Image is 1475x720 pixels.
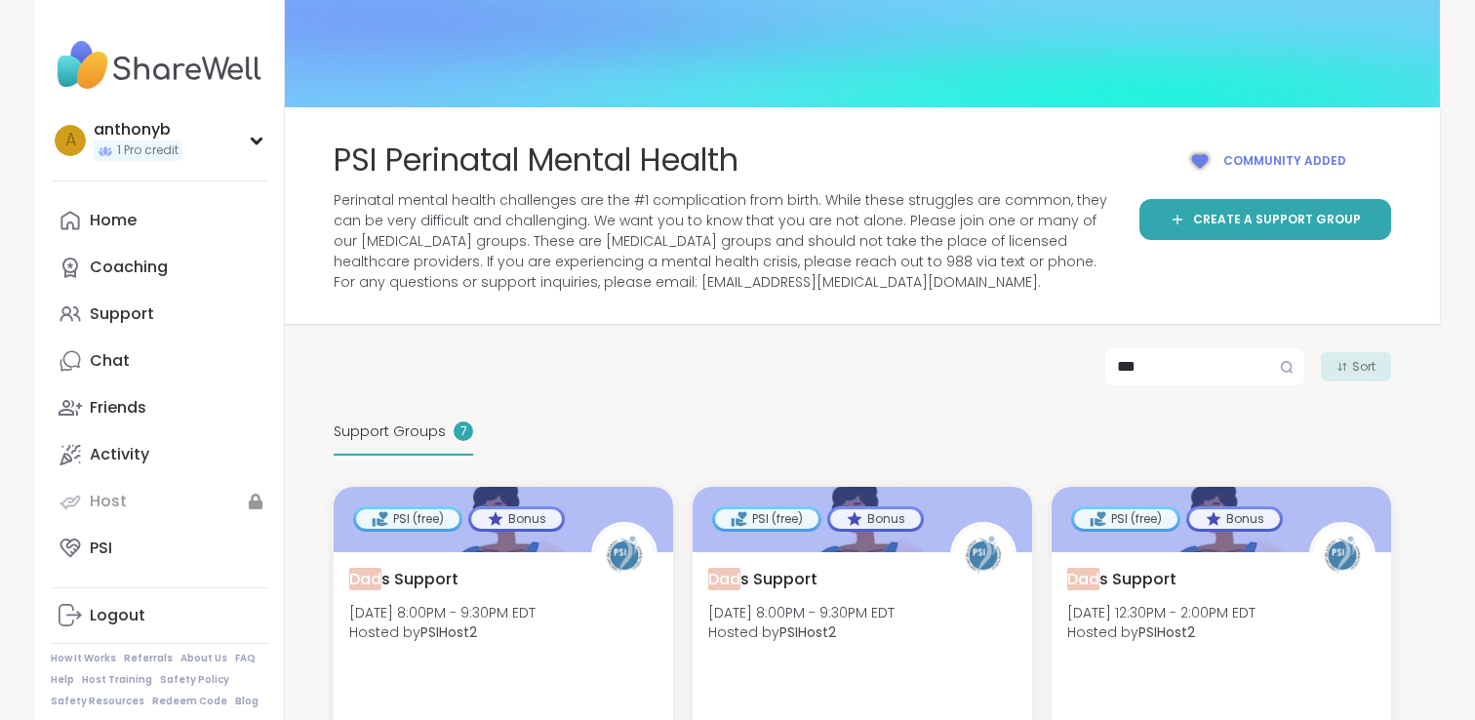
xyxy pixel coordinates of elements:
span: Hosted by [1067,622,1256,642]
a: Support [51,291,268,338]
span: s Support [708,568,817,591]
a: Chat [51,338,268,384]
div: Coaching [90,257,168,278]
img: PSIHost2 [594,525,655,585]
div: 7 [454,421,473,441]
div: Bonus [830,509,921,529]
a: Create a support group [1139,199,1391,240]
div: anthonyb [94,119,182,140]
div: PSI (free) [1074,509,1177,529]
span: Hosted by [349,622,536,642]
button: Community added [1139,139,1391,183]
a: About Us [180,652,227,665]
div: Chat [90,350,130,372]
iframe: Spotlight [249,259,264,274]
a: Blog [235,695,259,708]
img: ShareWell Nav Logo [51,31,268,100]
img: PSIHost2 [1312,525,1373,585]
span: [DATE] 12:30PM - 2:00PM EDT [1067,603,1256,622]
span: Support Groups [334,421,446,442]
span: s Support [1067,568,1176,591]
b: PSIHost2 [420,622,477,642]
a: Host Training [82,673,152,687]
a: Home [51,197,268,244]
span: PSI Perinatal Mental Health [334,139,738,182]
a: How It Works [51,652,116,665]
span: Community added [1223,152,1346,170]
div: Friends [90,397,146,419]
img: PSIHost2 [953,525,1014,585]
a: Logout [51,592,268,639]
span: Perinatal mental health challenges are the #1 complication from birth. While these struggles are ... [334,190,1116,293]
div: Bonus [1189,509,1280,529]
div: Support [90,303,154,325]
span: a [65,128,76,153]
div: Host [90,491,127,512]
span: s Support [349,568,458,591]
div: PSI (free) [715,509,818,529]
div: PSI [90,538,112,559]
b: PSIHost2 [779,622,836,642]
a: Safety Policy [160,673,229,687]
b: PSIHost2 [1138,622,1195,642]
span: Create a support group [1193,211,1361,228]
div: PSI (free) [356,509,459,529]
div: Home [90,210,137,231]
span: Hosted by [708,622,895,642]
a: FAQ [235,652,256,665]
a: PSI [51,525,268,572]
a: Host [51,478,268,525]
div: Activity [90,444,149,465]
span: Dad [1067,568,1099,590]
a: Help [51,673,74,687]
a: Redeem Code [152,695,227,708]
span: Dad [708,568,740,590]
div: Logout [90,605,145,626]
span: 1 Pro credit [117,142,179,159]
span: [DATE] 8:00PM - 9:30PM EDT [708,603,895,622]
span: Sort [1352,358,1375,376]
a: Safety Resources [51,695,144,708]
a: Coaching [51,244,268,291]
div: Bonus [471,509,562,529]
a: Activity [51,431,268,478]
a: Referrals [124,652,173,665]
span: [DATE] 8:00PM - 9:30PM EDT [349,603,536,622]
span: Dad [349,568,381,590]
a: Friends [51,384,268,431]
